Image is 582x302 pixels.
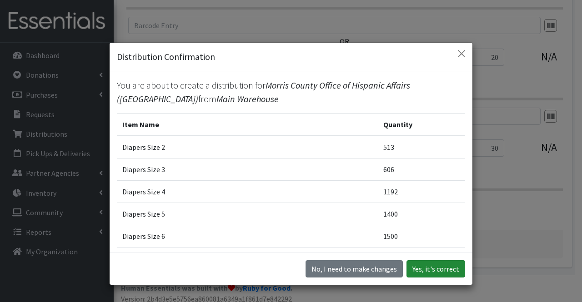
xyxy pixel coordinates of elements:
span: Main Warehouse [216,93,279,104]
td: Diapers Size 4 [117,181,378,203]
td: Diapers Size 3 [117,158,378,181]
td: 210 [378,248,465,270]
button: Yes, it's correct [406,260,465,277]
td: 513 [378,136,465,158]
td: Diapers Size 6 [117,225,378,248]
td: Diapers Size 5 [117,203,378,225]
button: Close [454,46,469,61]
button: No I need to make changes [306,260,403,277]
td: # of Children this order will serve [117,248,378,270]
td: 1192 [378,181,465,203]
td: 1500 [378,225,465,248]
td: 606 [378,158,465,181]
th: Quantity [378,114,465,136]
p: You are about to create a distribution for from [117,79,465,106]
td: Diapers Size 2 [117,136,378,158]
h5: Distribution Confirmation [117,50,215,64]
td: 1400 [378,203,465,225]
th: Item Name [117,114,378,136]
